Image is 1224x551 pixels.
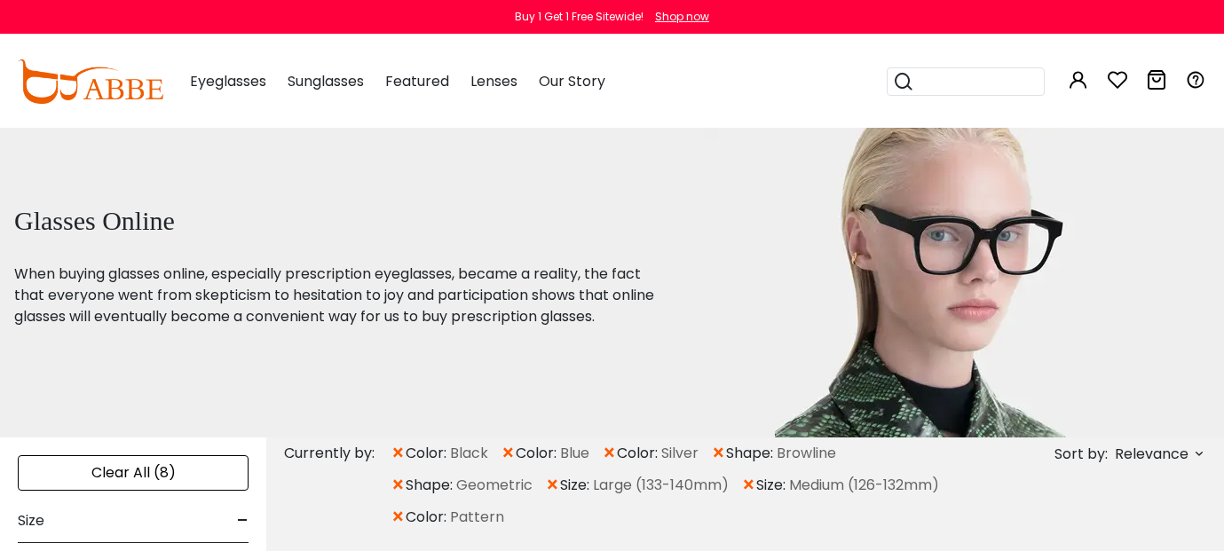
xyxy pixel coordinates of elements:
span: Our Story [539,71,605,91]
span: × [391,469,406,501]
span: Medium (126-132mm) [789,475,939,496]
span: size: [756,475,789,496]
span: color: [406,507,450,528]
span: Eyeglasses [190,71,266,91]
div: Shop now [655,9,709,25]
span: Browline [777,443,836,464]
span: Black [450,443,488,464]
span: shape: [726,443,777,464]
span: × [741,469,756,501]
span: Featured [385,71,449,91]
div: Clear All (8) [18,455,249,491]
span: Silver [661,443,699,464]
span: × [391,501,406,533]
img: glasses online [704,127,1155,437]
div: Buy 1 Get 1 Free Sitewide! [515,9,644,25]
a: Shop now [646,9,709,24]
span: × [545,469,560,501]
span: color: [406,443,450,464]
p: When buying glasses online, especially prescription eyeglasses, became a reality, the fact that e... [14,264,659,327]
span: size: [560,475,593,496]
span: color: [617,443,661,464]
span: Pattern [450,507,504,528]
span: × [602,437,617,469]
span: Size [18,500,44,542]
span: × [501,437,516,469]
span: Lenses [470,71,517,91]
span: Relevance [1115,438,1188,470]
span: color: [516,443,560,464]
img: abbeglasses.com [18,59,163,104]
span: shape: [406,475,456,496]
span: × [711,437,726,469]
div: Currently by: [284,437,391,469]
span: Large (133-140mm) [593,475,729,496]
span: - [237,500,249,542]
span: × [391,437,406,469]
span: Sunglasses [288,71,364,91]
span: Blue [560,443,589,464]
span: Geometric [456,475,533,496]
h1: Glasses Online [14,205,659,237]
span: Sort by: [1054,444,1108,464]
